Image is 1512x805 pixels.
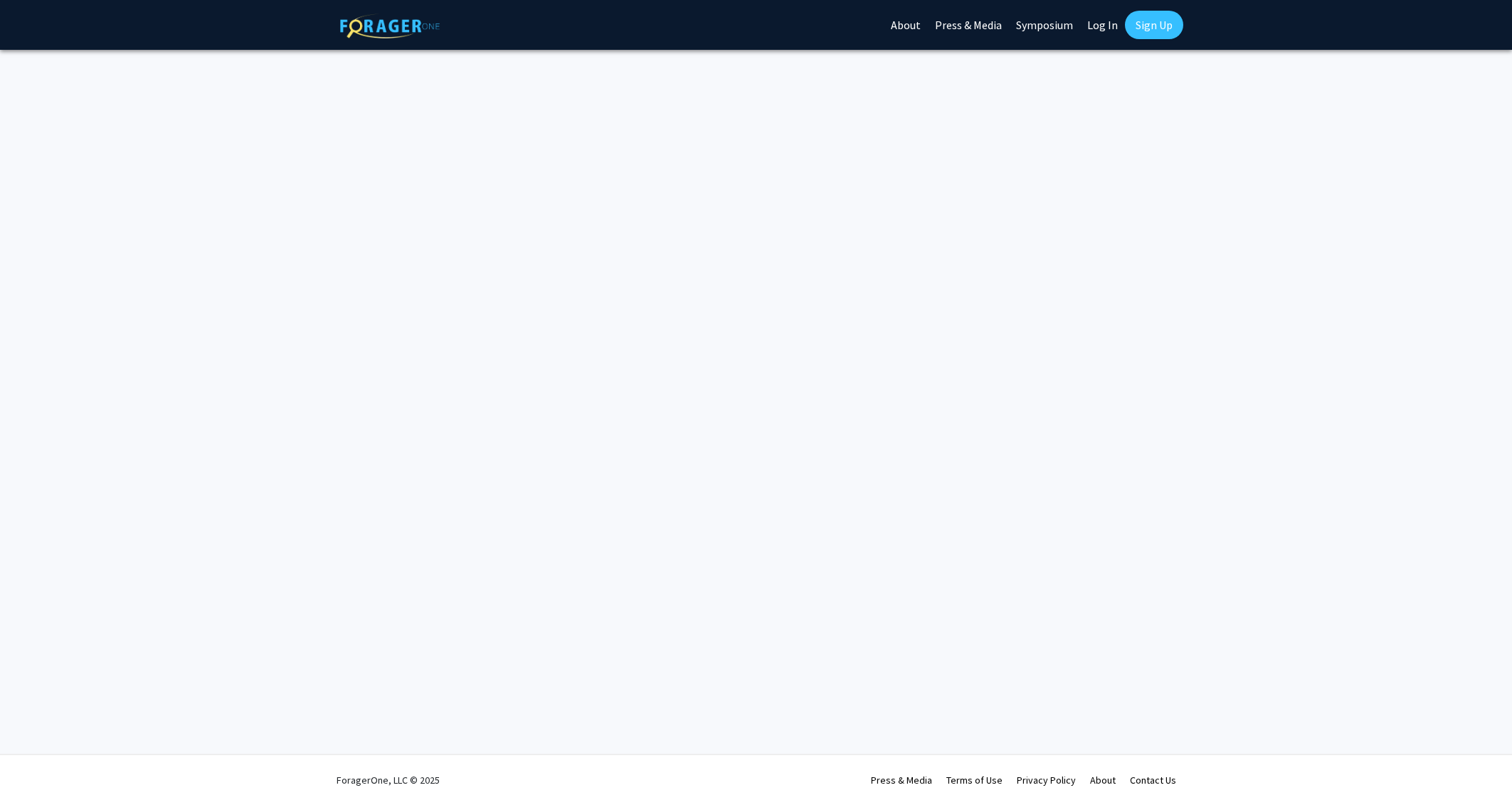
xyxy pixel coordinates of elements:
[1125,11,1183,39] a: Sign Up
[340,14,440,38] img: ForagerOne Logo
[1017,774,1076,786] a: Privacy Policy
[337,755,440,805] div: ForagerOne, LLC © 2025
[871,774,932,786] a: Press & Media
[1130,774,1176,786] a: Contact Us
[1090,774,1116,786] a: About
[946,774,1003,786] a: Terms of Use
